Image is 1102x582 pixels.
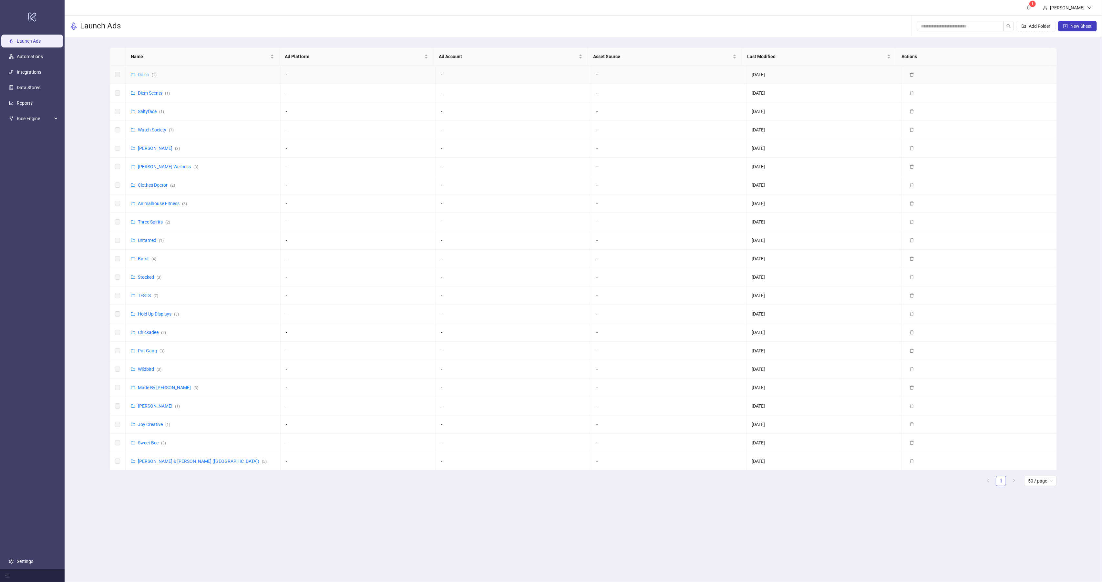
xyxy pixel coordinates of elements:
[910,164,914,169] span: delete
[131,53,269,60] span: Name
[131,275,135,279] span: folder
[157,367,161,372] span: ( 3 )
[434,48,588,66] th: Ad Account
[161,441,166,445] span: ( 3 )
[910,385,914,390] span: delete
[131,330,135,335] span: folder
[436,286,591,305] td: -
[910,404,914,408] span: delete
[131,404,135,408] span: folder
[131,201,135,206] span: folder
[747,194,902,213] td: [DATE]
[910,183,914,187] span: delete
[591,139,747,158] td: -
[138,109,164,114] a: Saltyface(1)
[591,158,747,176] td: -
[131,146,135,151] span: folder
[1006,24,1011,28] span: search
[986,479,990,483] span: left
[436,415,591,434] td: -
[910,422,914,427] span: delete
[439,53,577,60] span: Ad Account
[1063,24,1068,28] span: plus-square
[281,121,436,139] td: -
[591,342,747,360] td: -
[138,293,158,298] a: TESTS(7)
[281,286,436,305] td: -
[131,459,135,463] span: folder
[280,48,434,66] th: Ad Platform
[281,84,436,102] td: -
[591,360,747,379] td: -
[591,397,747,415] td: -
[910,459,914,463] span: delete
[281,434,436,452] td: -
[1016,21,1056,31] button: Add Folder
[159,109,164,114] span: ( 1 )
[281,452,436,471] td: -
[165,91,170,96] span: ( 1 )
[1012,479,1016,483] span: right
[138,72,157,77] a: Doich(1)
[910,201,914,206] span: delete
[910,293,914,298] span: delete
[138,385,198,390] a: Made By [PERSON_NAME](3)
[747,139,902,158] td: [DATE]
[80,21,121,31] h3: Launch Ads
[281,397,436,415] td: -
[1058,21,1097,31] button: New Sheet
[138,256,156,261] a: Burst(4)
[910,348,914,353] span: delete
[17,559,33,564] a: Settings
[131,183,135,187] span: folder
[138,90,170,96] a: Diem Scents(1)
[281,158,436,176] td: -
[747,53,885,60] span: Last Modified
[591,250,747,268] td: -
[436,250,591,268] td: -
[436,379,591,397] td: -
[436,323,591,342] td: -
[152,73,157,77] span: ( 1 )
[436,231,591,250] td: -
[281,66,436,84] td: -
[910,238,914,243] span: delete
[436,66,591,84] td: -
[436,194,591,213] td: -
[747,250,902,268] td: [DATE]
[896,48,1051,66] th: Actions
[175,404,180,409] span: ( 1 )
[1070,24,1092,29] span: New Sheet
[910,312,914,316] span: delete
[1029,24,1050,29] span: Add Folder
[588,48,742,66] th: Asset Source
[138,275,161,280] a: Stocked(3)
[285,53,423,60] span: Ad Platform
[747,121,902,139] td: [DATE]
[1022,24,1026,28] span: folder-add
[151,257,156,261] span: ( 4 )
[747,415,902,434] td: [DATE]
[591,194,747,213] td: -
[193,165,198,169] span: ( 3 )
[138,403,180,409] a: [PERSON_NAME](1)
[138,127,174,132] a: Watch Society(7)
[747,342,902,360] td: [DATE]
[5,573,10,578] span: menu-fold
[436,434,591,452] td: -
[747,323,902,342] td: [DATE]
[747,268,902,286] td: [DATE]
[281,379,436,397] td: -
[1029,1,1036,7] sup: 1
[1032,2,1034,6] span: 1
[281,250,436,268] td: -
[174,312,179,317] span: ( 3 )
[131,238,135,243] span: folder
[436,158,591,176] td: -
[281,139,436,158] td: -
[17,38,41,44] a: Launch Ads
[281,415,436,434] td: -
[281,213,436,231] td: -
[910,256,914,261] span: delete
[169,128,174,132] span: ( 7 )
